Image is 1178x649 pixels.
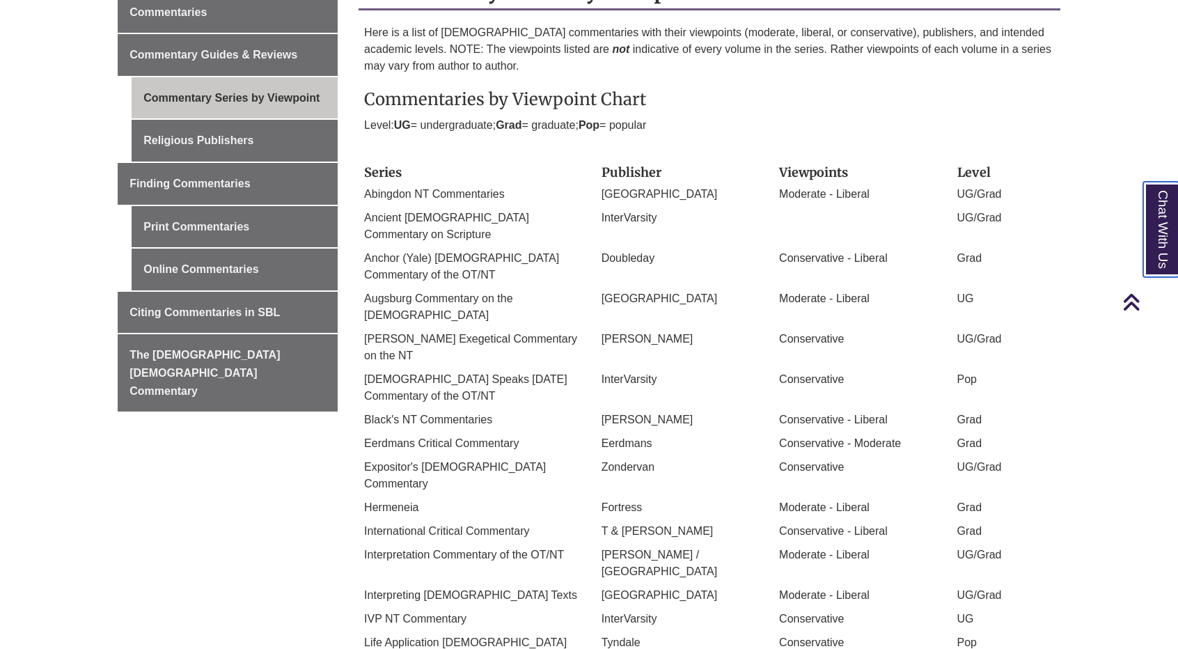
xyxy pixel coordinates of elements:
[957,210,1055,226] p: UG/Grad
[602,435,758,452] p: Eerdmans
[364,611,581,627] p: IVP NT Commentary
[129,49,297,61] span: Commentary Guides & Reviews
[364,88,1055,110] h3: Commentaries by Viewpoint Chart
[602,210,758,226] p: InterVarsity
[957,499,1055,516] p: Grad
[118,163,338,205] a: Finding Commentaries
[602,250,758,267] p: Doubleday
[364,24,1055,75] p: Here is a list of [DEMOGRAPHIC_DATA] commentaries with their viewpoints (moderate, liberal, or co...
[364,499,581,516] p: Hermeneia
[364,459,581,492] p: Expositor's [DEMOGRAPHIC_DATA] Commentary
[779,250,936,267] p: Conservative - Liberal
[118,34,338,76] a: Commentary Guides & Reviews
[779,587,936,604] p: Moderate - Liberal
[602,499,758,516] p: Fortress
[364,523,581,540] p: International Critical Commentary
[779,523,936,540] p: Conservative - Liberal
[779,186,936,203] p: Moderate - Liberal
[957,290,1055,307] p: UG
[496,119,521,131] strong: Grad
[602,611,758,627] p: InterVarsity
[779,459,936,476] p: Conservative
[364,164,402,180] strong: Series
[129,349,280,396] span: The [DEMOGRAPHIC_DATA] [DEMOGRAPHIC_DATA] Commentary
[957,371,1055,388] p: Pop
[957,435,1055,452] p: Grad
[602,459,758,476] p: Zondervan
[779,499,936,516] p: Moderate - Liberal
[957,412,1055,428] p: Grad
[602,371,758,388] p: InterVarsity
[957,547,1055,563] p: UG/Grad
[602,547,758,580] p: [PERSON_NAME] / [GEOGRAPHIC_DATA]
[129,306,280,318] span: Citing Commentaries in SBL
[602,164,661,180] strong: Publisher
[957,164,991,180] strong: Level
[779,547,936,563] p: Moderate - Liberal
[602,331,758,347] p: [PERSON_NAME]
[957,186,1055,203] p: UG/Grad
[364,117,1055,134] p: Level: = undergraduate; = graduate; = popular
[779,164,848,180] strong: Viewpoints
[957,611,1055,627] p: UG
[118,334,338,412] a: The [DEMOGRAPHIC_DATA] [DEMOGRAPHIC_DATA] Commentary
[129,178,250,189] span: Finding Commentaries
[602,290,758,307] p: [GEOGRAPHIC_DATA]
[364,186,581,203] p: Abingdon NT Commentaries
[132,120,338,162] a: Religious Publishers
[118,292,338,334] a: Citing Commentaries in SBL
[364,250,581,283] p: Anchor (Yale) [DEMOGRAPHIC_DATA] Commentary of the OT/NT
[957,250,1055,267] p: Grad
[132,249,338,290] a: Online Commentaries
[957,331,1055,347] p: UG/Grad
[957,459,1055,476] p: UG/Grad
[779,290,936,307] p: Moderate - Liberal
[364,371,581,405] p: [DEMOGRAPHIC_DATA] Speaks [DATE] Commentary of the OT/NT
[602,412,758,428] p: [PERSON_NAME]
[579,119,599,131] strong: Pop
[957,523,1055,540] p: Grad
[1122,292,1175,311] a: Back to Top
[132,77,338,119] a: Commentary Series by Viewpoint
[364,290,581,324] p: Augsburg Commentary on the [DEMOGRAPHIC_DATA]
[364,435,581,452] p: Eerdmans Critical Commentary
[779,611,936,627] p: Conservative
[132,206,338,248] a: Print Commentaries
[779,371,936,388] p: Conservative
[957,587,1055,604] p: UG/Grad
[364,210,581,243] p: Ancient [DEMOGRAPHIC_DATA] Commentary on Scripture
[779,435,936,452] p: Conservative - Moderate
[612,43,629,55] em: not
[602,587,758,604] p: [GEOGRAPHIC_DATA]
[602,186,758,203] p: [GEOGRAPHIC_DATA]
[364,587,581,604] p: Interpreting [DEMOGRAPHIC_DATA] Texts
[779,412,936,428] p: Conservative - Liberal
[364,412,581,428] p: Black's NT Commentaries
[779,331,936,347] p: Conservative
[602,523,758,540] p: T & [PERSON_NAME]
[394,119,411,131] strong: UG
[364,547,581,563] p: Interpretation Commentary of the OT/NT
[364,331,581,364] p: [PERSON_NAME] Exegetical Commentary on the NT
